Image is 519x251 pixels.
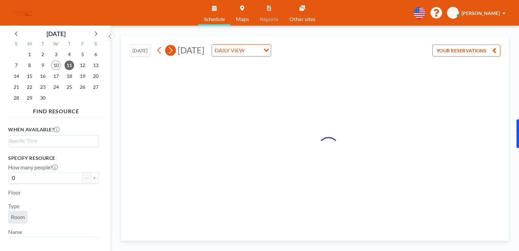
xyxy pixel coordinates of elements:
[8,237,98,249] div: Search for option
[78,61,87,70] span: Friday, September 12, 2025
[213,46,246,55] span: DAILY VIEW
[25,50,34,59] span: Monday, September 1, 2025
[12,82,21,92] span: Sunday, September 21, 2025
[204,16,225,22] span: Schedule
[25,82,34,92] span: Monday, September 22, 2025
[38,50,48,59] span: Tuesday, September 2, 2025
[432,45,500,56] button: YOUR RESERVATIONS
[76,40,89,49] div: F
[78,71,87,81] span: Friday, September 19, 2025
[51,61,61,70] span: Wednesday, September 10, 2025
[25,61,34,70] span: Monday, September 8, 2025
[8,155,99,161] h3: Specify resource
[36,40,50,49] div: T
[178,45,204,55] span: [DATE]
[91,50,101,59] span: Saturday, September 6, 2025
[90,172,99,184] button: +
[8,136,98,146] div: Search for option
[23,40,36,49] div: M
[65,61,74,70] span: Thursday, September 11, 2025
[91,61,101,70] span: Saturday, September 13, 2025
[11,6,35,20] img: organization-logo
[91,71,101,81] span: Saturday, September 20, 2025
[8,164,58,171] label: How many people?
[12,61,21,70] span: Sunday, September 7, 2025
[51,50,61,59] span: Wednesday, September 3, 2025
[78,82,87,92] span: Friday, September 26, 2025
[247,46,259,55] input: Search for option
[50,40,63,49] div: W
[65,50,74,59] span: Thursday, September 4, 2025
[25,93,34,103] span: Monday, September 29, 2025
[12,93,21,103] span: Sunday, September 28, 2025
[38,61,48,70] span: Tuesday, September 9, 2025
[260,16,279,22] span: Reports
[8,203,19,210] label: Type
[9,137,94,145] input: Search for option
[78,50,87,59] span: Friday, September 5, 2025
[129,45,151,56] button: [DATE]
[89,40,102,49] div: S
[462,10,500,16] span: [PERSON_NAME]
[449,10,457,16] span: MS
[11,214,25,220] span: Room
[82,172,90,184] button: -
[8,229,22,235] label: Name
[65,71,74,81] span: Thursday, September 18, 2025
[38,82,48,92] span: Tuesday, September 23, 2025
[10,40,23,49] div: S
[289,16,316,22] span: Other sites
[236,16,249,22] span: Maps
[8,105,104,115] h4: FIND RESOURCE
[51,82,61,92] span: Wednesday, September 24, 2025
[212,45,271,56] div: Search for option
[65,82,74,92] span: Thursday, September 25, 2025
[47,29,66,38] div: [DATE]
[51,71,61,81] span: Wednesday, September 17, 2025
[25,71,34,81] span: Monday, September 15, 2025
[38,93,48,103] span: Tuesday, September 30, 2025
[38,71,48,81] span: Tuesday, September 16, 2025
[12,71,21,81] span: Sunday, September 14, 2025
[62,40,76,49] div: T
[8,189,21,196] label: Floor
[91,82,101,92] span: Saturday, September 27, 2025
